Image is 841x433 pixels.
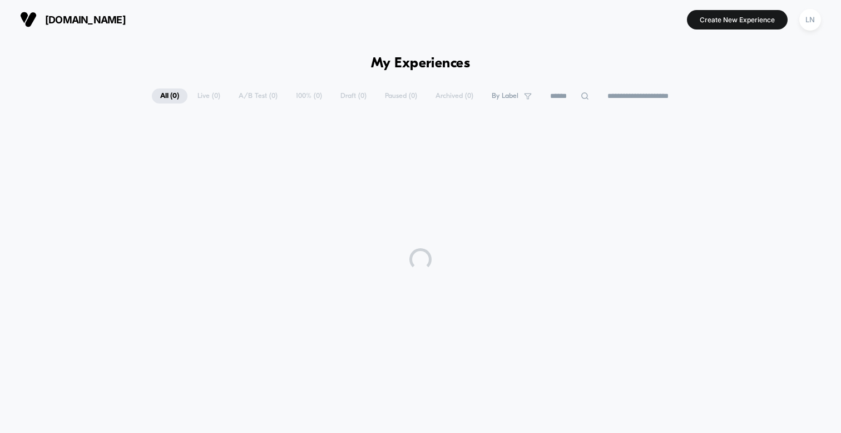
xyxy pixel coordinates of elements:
[20,11,37,28] img: Visually logo
[799,9,821,31] div: LN
[371,56,471,72] h1: My Experiences
[17,11,129,28] button: [DOMAIN_NAME]
[796,8,824,31] button: LN
[152,88,187,104] span: All ( 0 )
[687,10,788,29] button: Create New Experience
[492,92,518,100] span: By Label
[45,14,126,26] span: [DOMAIN_NAME]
